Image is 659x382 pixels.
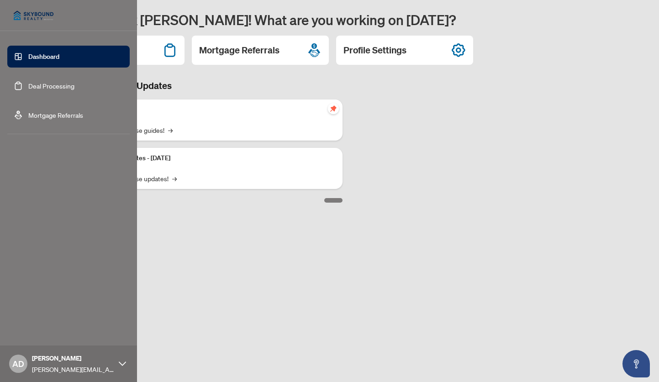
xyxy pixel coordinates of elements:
p: Self-Help [96,105,335,115]
button: Open asap [622,350,650,377]
h2: Profile Settings [343,44,406,57]
a: Deal Processing [28,82,74,90]
a: Dashboard [28,52,59,61]
img: logo [7,5,60,26]
span: [PERSON_NAME] [32,353,114,363]
h2: Mortgage Referrals [199,44,279,57]
h3: Brokerage & Industry Updates [47,79,343,92]
span: → [168,125,173,135]
span: → [172,173,177,183]
span: pushpin [328,103,339,114]
span: [PERSON_NAME][EMAIL_ADDRESS][DOMAIN_NAME] [32,364,114,374]
h1: Welcome back [PERSON_NAME]! What are you working on [DATE]? [47,11,648,28]
span: AD [12,357,24,370]
p: Platform Updates - [DATE] [96,153,335,163]
a: Mortgage Referrals [28,111,83,119]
